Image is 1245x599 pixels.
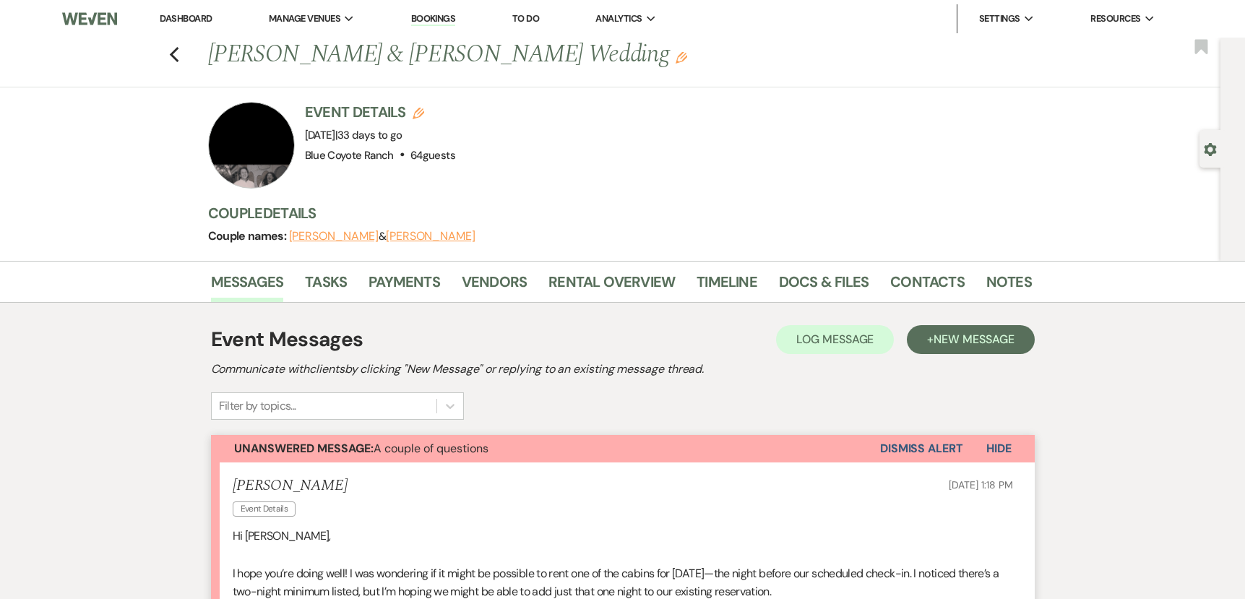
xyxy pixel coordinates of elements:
span: Analytics [595,12,642,26]
span: Manage Venues [269,12,340,26]
button: [PERSON_NAME] [289,230,379,242]
button: Hide [963,435,1035,462]
span: New Message [934,332,1014,347]
a: To Do [512,12,539,25]
button: Dismiss Alert [880,435,963,462]
button: Open lead details [1204,142,1217,155]
h3: Couple Details [208,203,1017,223]
button: Edit [676,51,687,64]
h1: [PERSON_NAME] & [PERSON_NAME] Wedding [208,38,856,72]
a: Bookings [411,12,456,26]
a: Tasks [305,270,347,302]
p: Hi [PERSON_NAME], [233,527,1013,546]
a: Timeline [697,270,757,302]
button: [PERSON_NAME] [386,230,475,242]
a: Notes [986,270,1032,302]
h5: [PERSON_NAME] [233,477,348,495]
span: Settings [979,12,1020,26]
strong: Unanswered Message: [234,441,374,456]
span: [DATE] 1:18 PM [949,478,1012,491]
span: Hide [986,441,1012,456]
img: Weven Logo [62,4,117,34]
span: | [335,128,402,142]
a: Messages [211,270,284,302]
button: Unanswered Message:A couple of questions [211,435,880,462]
a: Rental Overview [548,270,675,302]
h3: Event Details [305,102,455,122]
span: [DATE] [305,128,402,142]
span: 64 guests [410,148,455,163]
a: Docs & Files [779,270,869,302]
a: Dashboard [160,12,212,25]
h2: Communicate with clients by clicking "New Message" or replying to an existing message thread. [211,361,1035,378]
span: Event Details [233,501,296,517]
span: 33 days to go [337,128,402,142]
div: Filter by topics... [219,397,296,415]
span: A couple of questions [234,441,488,456]
h1: Event Messages [211,324,363,355]
a: Contacts [890,270,965,302]
a: Vendors [462,270,527,302]
span: Resources [1090,12,1140,26]
span: Couple names: [208,228,289,244]
span: & [289,229,475,244]
button: Log Message [776,325,894,354]
button: +New Message [907,325,1034,354]
span: Log Message [796,332,874,347]
a: Payments [369,270,440,302]
span: Blue Coyote Ranch [305,148,394,163]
